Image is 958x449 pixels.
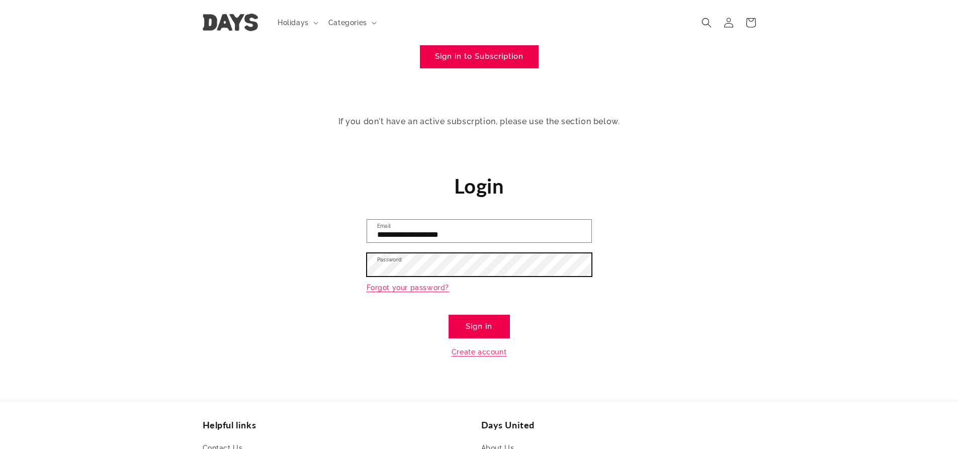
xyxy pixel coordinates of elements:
[203,419,477,431] h2: Helpful links
[283,115,675,129] p: If you don't have an active subscrption, please use the section below.
[272,12,322,33] summary: Holidays
[328,18,367,27] span: Categories
[278,18,309,27] span: Holidays
[449,315,510,338] button: Sign in
[203,14,258,32] img: Days United
[367,282,450,294] a: Forgot your password?
[452,346,506,358] a: Create account
[695,12,718,34] summary: Search
[420,45,539,68] a: Sign in to Subscription
[322,12,381,33] summary: Categories
[481,419,756,431] h2: Days United
[367,173,592,199] h1: Login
